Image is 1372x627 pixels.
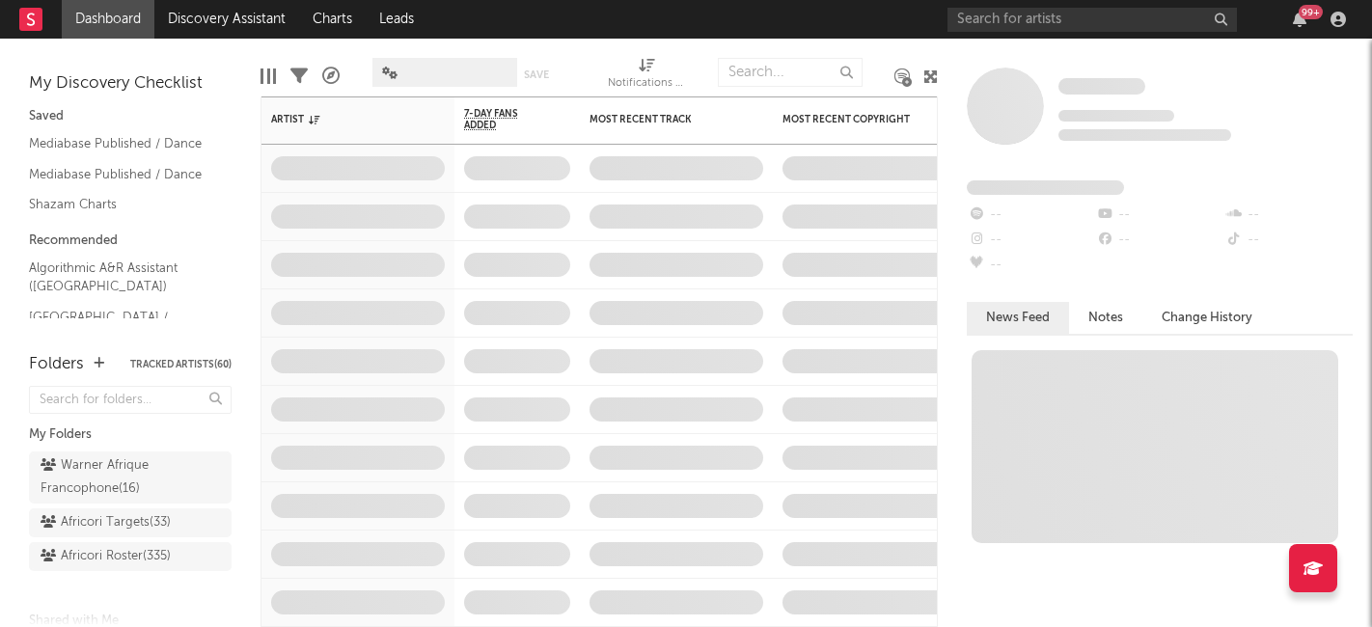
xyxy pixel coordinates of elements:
div: 99 + [1299,5,1323,19]
button: Save [524,69,549,80]
div: Artist [271,114,416,125]
div: -- [1224,228,1353,253]
div: My Discovery Checklist [29,72,232,95]
span: 0 fans last week [1058,129,1231,141]
a: Algorithmic A&R Assistant ([GEOGRAPHIC_DATA]) [29,258,212,297]
div: -- [967,253,1095,278]
div: -- [1095,203,1223,228]
div: My Folders [29,423,232,447]
span: Fans Added by Platform [967,180,1124,195]
a: Mediabase Published / Dance [29,164,212,185]
button: Tracked Artists(60) [130,360,232,369]
div: -- [967,203,1095,228]
input: Search... [718,58,863,87]
div: Folders [29,353,84,376]
a: [GEOGRAPHIC_DATA] / [GEOGRAPHIC_DATA] / [GEOGRAPHIC_DATA] / All Africa A&R Assistant [29,307,212,384]
div: A&R Pipeline [322,48,340,104]
div: Saved [29,105,232,128]
div: Filters [290,48,308,104]
div: Notifications (Artist) [608,48,685,104]
div: -- [1224,203,1353,228]
span: Tracking Since: [DATE] [1058,110,1174,122]
div: -- [967,228,1095,253]
a: Africori Roster(335) [29,542,232,571]
a: Shazam Charts [29,194,212,215]
div: Warner Afrique Francophone ( 16 ) [41,454,177,501]
button: Change History [1142,302,1272,334]
div: Notifications (Artist) [608,72,685,95]
input: Search for artists [947,8,1237,32]
div: Most Recent Track [590,114,734,125]
div: Africori Roster ( 335 ) [41,545,171,568]
button: Notes [1069,302,1142,334]
a: Some Artist [1058,77,1145,96]
div: Africori Targets ( 33 ) [41,511,171,534]
span: Some Artist [1058,78,1145,95]
a: Mediabase Published / Dance [29,133,212,154]
div: Most Recent Copyright [782,114,927,125]
div: Recommended [29,230,232,253]
a: Africori Targets(33) [29,508,232,537]
button: 99+ [1293,12,1306,27]
a: Warner Afrique Francophone(16) [29,451,232,504]
input: Search for folders... [29,386,232,414]
span: 7-Day Fans Added [464,108,541,131]
div: Edit Columns [261,48,276,104]
div: -- [1095,228,1223,253]
button: News Feed [967,302,1069,334]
